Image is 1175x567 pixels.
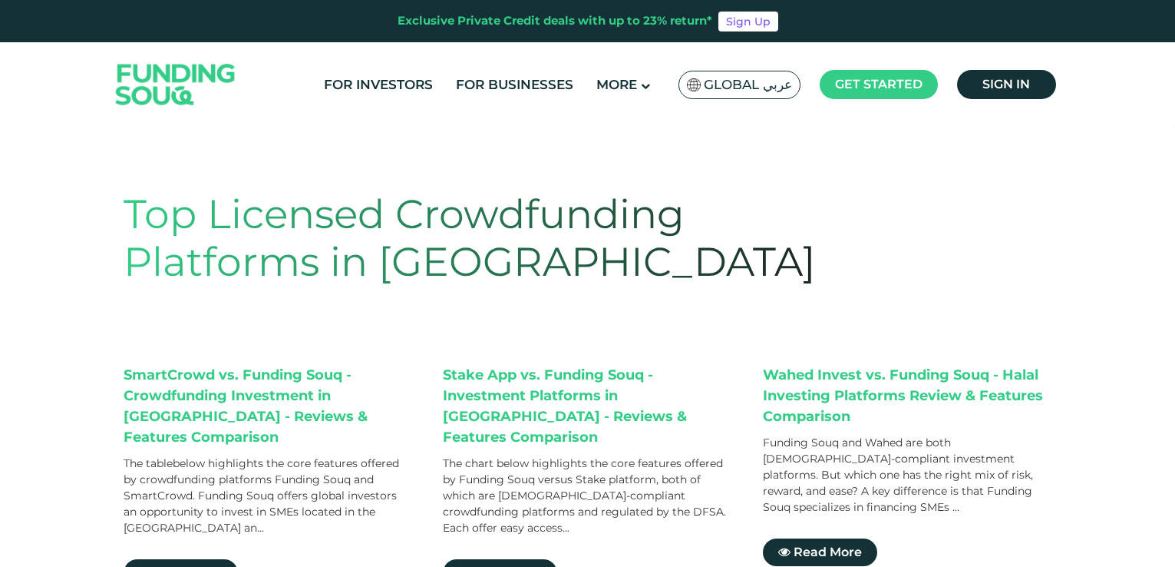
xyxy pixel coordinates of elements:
div: SmartCrowd vs. Funding Souq - Crowdfunding Investment in [GEOGRAPHIC_DATA] - Reviews & Features C... [124,365,413,448]
span: More [596,77,637,92]
a: Sign Up [718,12,778,31]
div: The tablebelow highlights the core features offered by crowdfunding platforms Funding Souq and Sm... [124,456,413,536]
a: For Businesses [452,72,577,98]
div: Stake App vs. Funding Souq - Investment Platforms in [GEOGRAPHIC_DATA] - Reviews & Features Compa... [443,365,732,448]
span: Get started [835,77,923,91]
div: Exclusive Private Credit deals with up to 23% return* [398,12,712,30]
img: SA Flag [687,78,701,91]
div: Wahed Invest vs. Funding Souq - Halal Investing Platforms Review & Features Comparison [763,365,1052,427]
div: Funding Souq and Wahed are both [DEMOGRAPHIC_DATA]-compliant investment platforms. But which one ... [763,435,1052,516]
div: The chart below highlights the core features offered by Funding Souq versus Stake platform, both ... [443,456,732,536]
a: Sign in [957,70,1056,99]
img: Logo [101,46,251,124]
span: Sign in [982,77,1030,91]
a: Read More [763,539,877,566]
h1: Top Licensed Crowdfunding Platforms in [GEOGRAPHIC_DATA] [124,191,866,287]
a: For Investors [320,72,437,98]
span: Global عربي [704,76,792,94]
span: Read More [794,545,862,559]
